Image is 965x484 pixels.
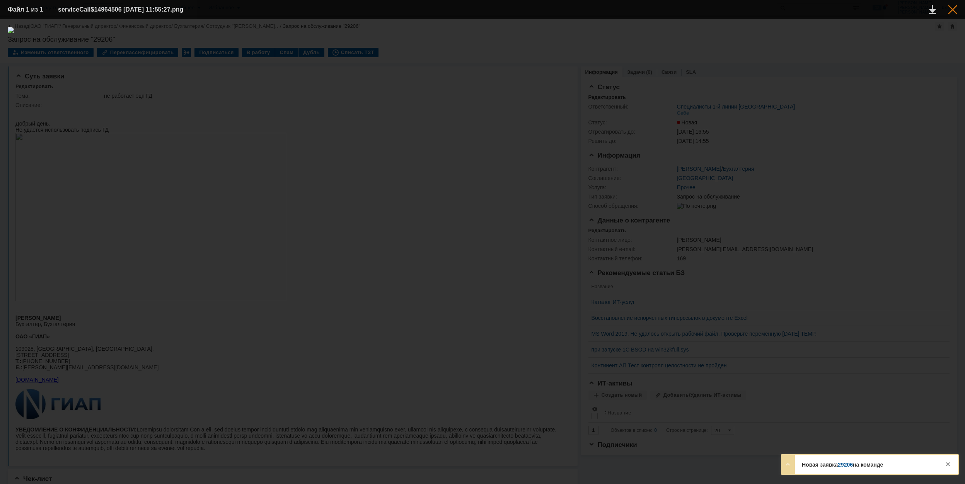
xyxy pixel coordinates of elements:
strong: Новая заявка на команде [802,462,883,468]
a: 29206 [838,462,853,468]
div: Закрыть окно (Esc) [948,5,957,14]
div: serviceCall$14964506 [DATE] 11:55:27.png [58,5,203,14]
img: download [8,27,957,476]
div: Развернуть [783,460,793,469]
div: Закрыть [943,460,953,469]
div: Файл 1 из 1 [8,7,46,13]
div: Скачать файл [929,5,936,14]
